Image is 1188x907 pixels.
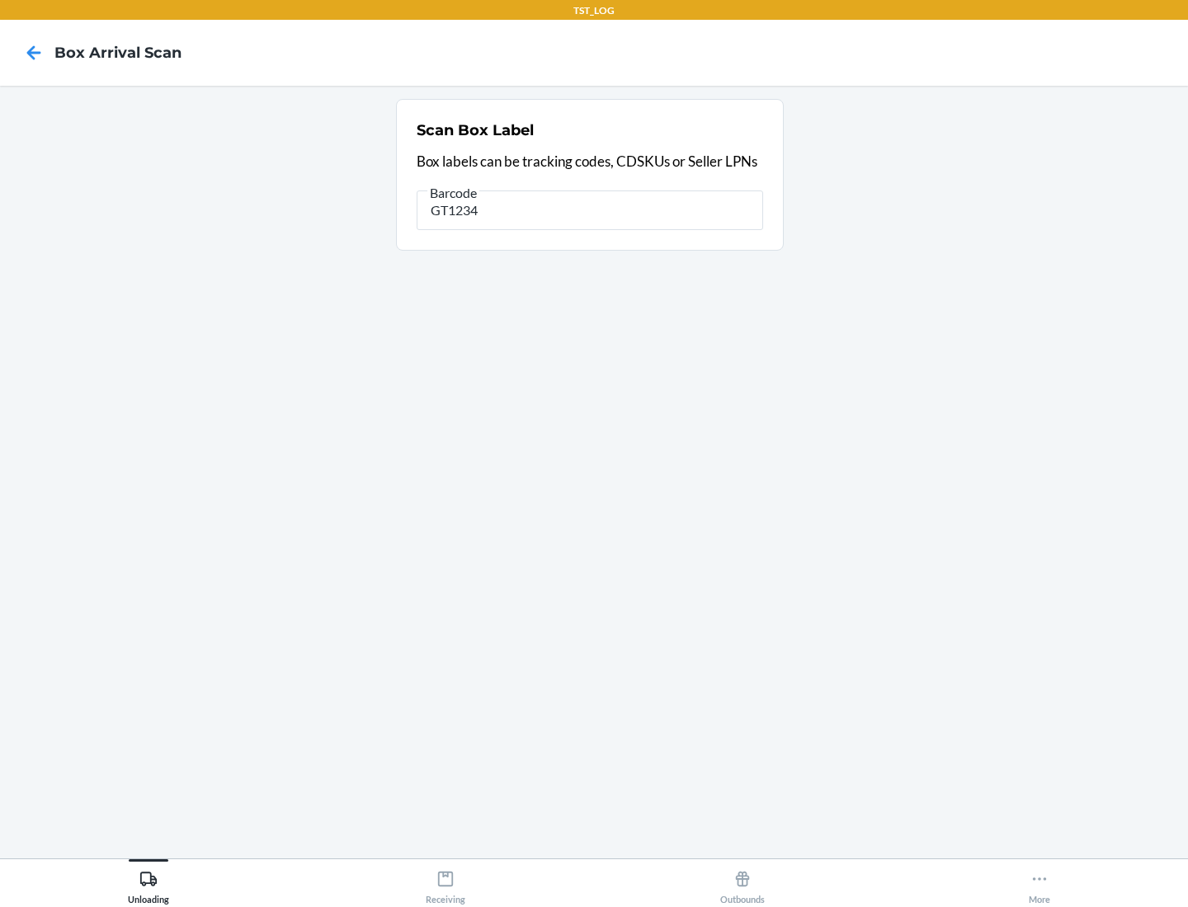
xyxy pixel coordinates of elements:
[1029,863,1050,905] div: More
[426,863,465,905] div: Receiving
[720,863,765,905] div: Outbounds
[417,151,763,172] p: Box labels can be tracking codes, CDSKUs or Seller LPNs
[417,190,763,230] input: Barcode
[573,3,615,18] p: TST_LOG
[594,859,891,905] button: Outbounds
[297,859,594,905] button: Receiving
[54,42,181,63] h4: Box Arrival Scan
[427,185,479,201] span: Barcode
[891,859,1188,905] button: More
[128,863,169,905] div: Unloading
[417,120,534,141] h2: Scan Box Label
